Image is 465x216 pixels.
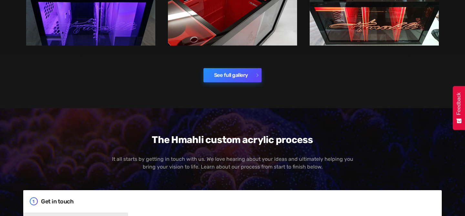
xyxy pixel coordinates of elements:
[456,92,462,115] span: Feedback
[453,86,465,130] button: Feedback - Show survey
[41,198,118,205] div: Get in touch
[108,155,357,171] p: It all starts by getting in touch with us. We love hearing about your ideas and ultimately helpin...
[203,68,262,82] a: See full gallery
[108,134,357,146] h3: The Hmahli custom acrylic process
